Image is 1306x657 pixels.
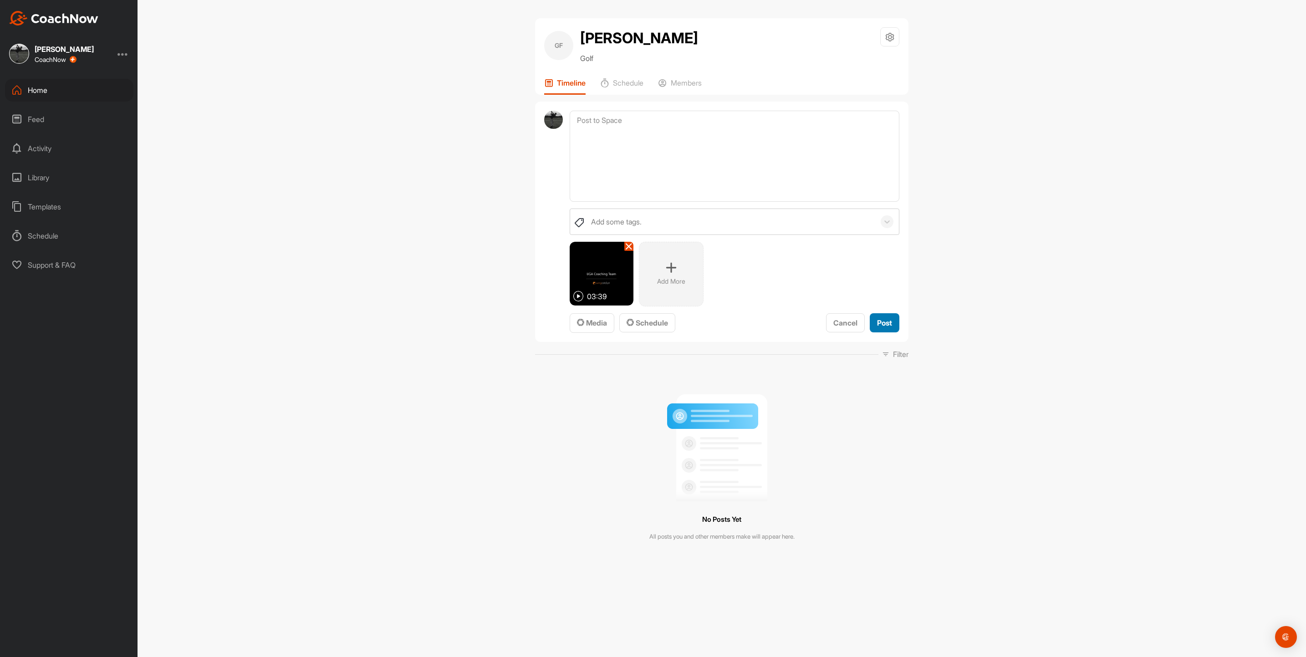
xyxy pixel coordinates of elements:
[5,254,133,276] div: Support & FAQ
[877,318,892,327] span: Post
[649,532,795,541] p: All posts you and other members make will appear here.
[5,137,133,160] div: Activity
[870,313,899,333] button: Post
[580,27,698,49] h2: [PERSON_NAME]
[5,224,133,247] div: Schedule
[627,318,668,327] span: Schedule
[5,79,133,102] div: Home
[544,31,573,60] div: GF
[657,277,685,286] p: Add More
[591,216,642,227] div: Add some tags.
[573,291,584,301] img: play
[570,242,633,306] div: thumbnailplay03:39
[619,313,675,333] button: Schedule
[671,78,702,87] p: Members
[35,56,77,63] div: CoachNow
[557,78,586,87] p: Timeline
[833,318,857,327] span: Cancel
[9,11,98,25] img: CoachNow
[613,78,643,87] p: Schedule
[587,291,607,302] p: 03:39
[570,242,633,306] img: thumbnail
[826,313,865,333] button: Cancel
[5,108,133,131] div: Feed
[9,44,29,64] img: square_f7256f1f4e18542e21b4efe988a0993d.jpg
[570,313,614,333] button: Media
[893,349,908,360] p: Filter
[580,53,698,64] p: Golf
[665,387,779,501] img: null result
[5,166,133,189] div: Library
[702,514,741,526] h3: No Posts Yet
[35,46,94,53] div: [PERSON_NAME]
[5,195,133,218] div: Templates
[1275,626,1297,648] div: Open Intercom Messenger
[544,111,563,129] img: avatar
[577,318,607,327] span: Media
